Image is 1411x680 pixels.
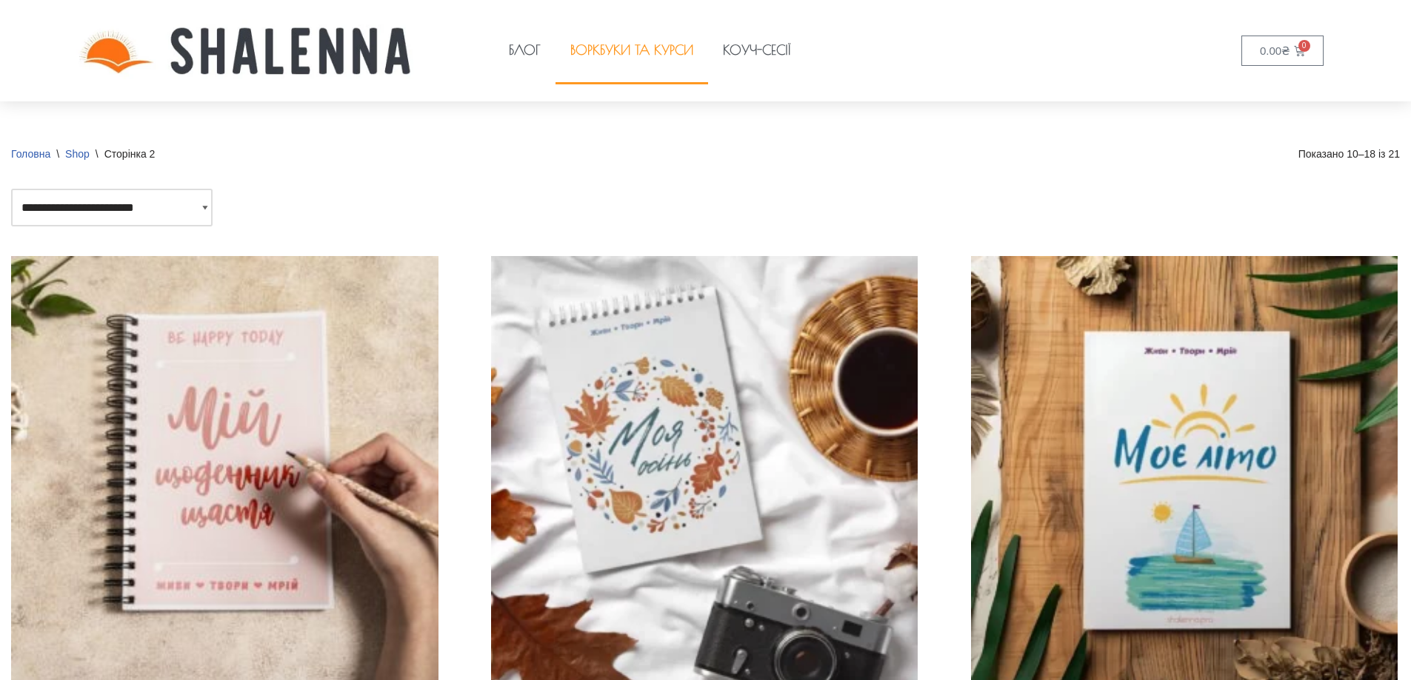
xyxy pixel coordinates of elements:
[11,146,155,164] nav: Breadcrumb
[11,189,213,226] select: Замовлення магазину
[494,16,1127,84] nav: Меню
[11,148,50,160] a: Головна
[1298,40,1310,52] span: 0
[556,16,708,84] a: Воркбуки та курси
[1260,44,1290,57] bdi: 0.00
[90,148,104,160] span: \
[50,148,65,160] span: \
[65,148,90,160] a: Shop
[1281,44,1290,57] span: ₴
[494,16,556,84] a: Блог
[708,16,805,84] a: Коуч-сесії
[1298,146,1400,174] p: Показано 10–18 із 21
[1241,36,1324,66] a: 0.00₴ 0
